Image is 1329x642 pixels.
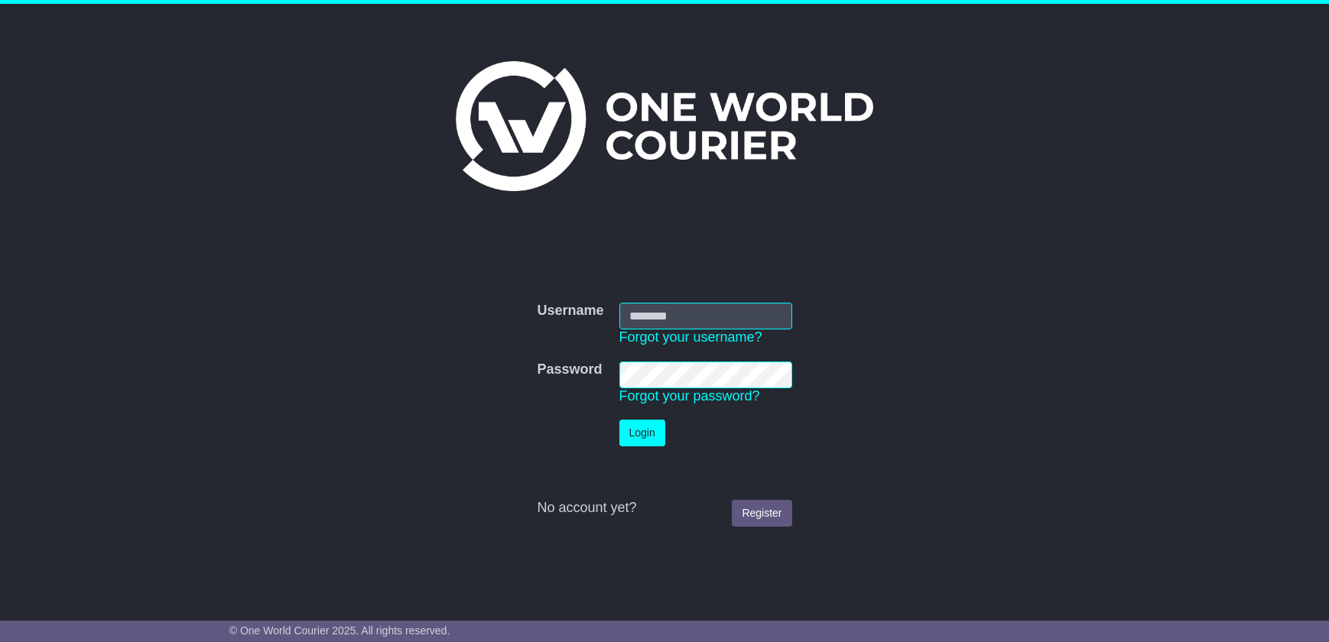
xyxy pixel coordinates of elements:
[619,420,665,446] button: Login
[619,329,762,345] a: Forgot your username?
[537,362,602,378] label: Password
[732,500,791,527] a: Register
[619,388,760,404] a: Forgot your password?
[229,624,450,637] span: © One World Courier 2025. All rights reserved.
[537,303,603,319] label: Username
[537,500,791,517] div: No account yet?
[456,61,873,191] img: One World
